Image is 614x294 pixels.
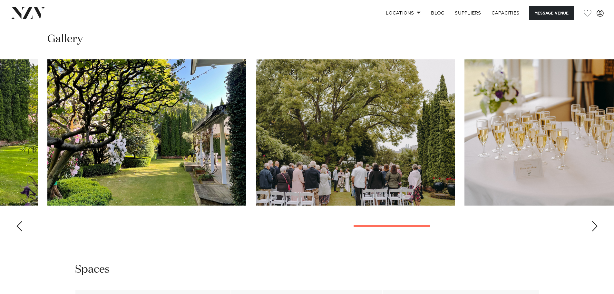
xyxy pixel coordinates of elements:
img: nzv-logo.png [10,7,45,19]
a: BLOG [426,6,450,20]
button: Message Venue [529,6,574,20]
swiper-slide: 12 / 17 [256,59,455,206]
swiper-slide: 11 / 17 [47,59,246,206]
a: Capacities [486,6,525,20]
a: Locations [381,6,426,20]
a: SUPPLIERS [450,6,486,20]
h2: Gallery [47,32,83,46]
h2: Spaces [75,262,110,277]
